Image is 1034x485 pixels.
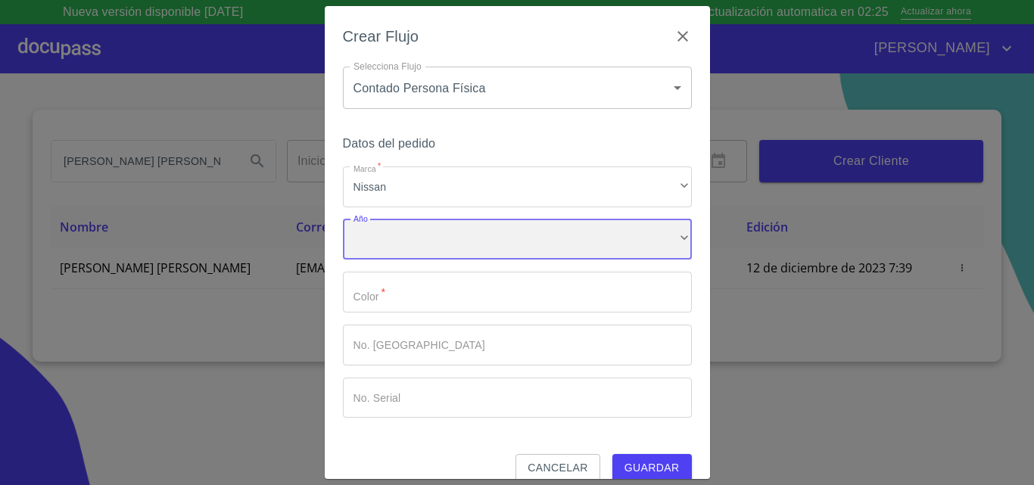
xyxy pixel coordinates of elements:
[343,133,692,154] h6: Datos del pedido
[624,459,680,477] span: Guardar
[343,24,419,48] h6: Crear Flujo
[528,459,587,477] span: Cancelar
[343,166,692,207] div: Nissan
[343,67,692,109] div: Contado Persona Física
[515,454,600,482] button: Cancelar
[343,219,692,260] div: ​
[612,454,692,482] button: Guardar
